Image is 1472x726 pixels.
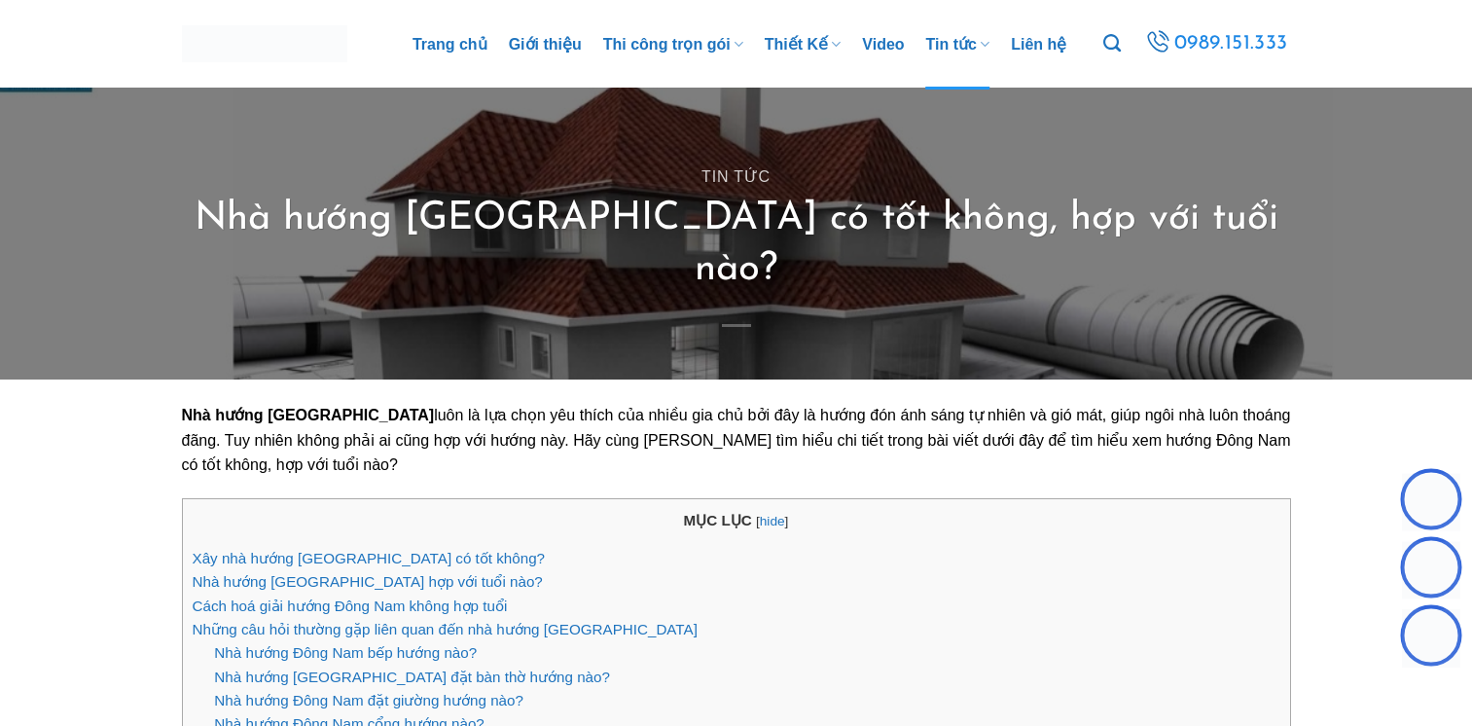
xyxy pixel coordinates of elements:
[760,514,785,528] a: hide
[1402,473,1460,531] img: Zalo
[193,550,546,566] a: Xây nhà hướng [GEOGRAPHIC_DATA] có tốt không?
[182,194,1291,295] h1: Nhà hướng [GEOGRAPHIC_DATA] có tốt không, hợp với tuổi nào?
[193,573,543,590] a: Nhà hướng [GEOGRAPHIC_DATA] hợp với tuổi nào?
[1103,23,1121,64] a: Tìm kiếm
[756,514,760,528] span: [
[193,621,698,637] a: Những câu hỏi thường gặp liên quan đến nhà hướng [GEOGRAPHIC_DATA]
[1402,541,1460,599] img: Facebook
[182,407,1291,473] span: luôn là lựa chọn yêu thích của nhiều gia chủ bởi đây là hướng đón ánh sáng tự nhiên và gió mát, g...
[1174,27,1288,60] span: 0989.151.333
[1402,609,1460,668] img: Phone
[214,669,610,685] a: Nhà hướng [GEOGRAPHIC_DATA] đặt bàn thờ hướng nào?
[701,168,771,185] a: Tin tức
[182,407,435,423] strong: Nhà hướng [GEOGRAPHIC_DATA]
[214,692,523,708] a: Nhà hướng Đông Nam đặt giường hướng nào?
[182,22,347,64] img: MasHome – Tổng Thầu Thiết Kế Và Xây Nhà Trọn Gói
[785,514,789,528] span: ]
[214,644,477,661] a: Nhà hướng Đông Nam bếp hướng nào?
[1141,26,1290,61] a: 0989.151.333
[193,598,508,614] a: Cách hoá giải hướng Đông Nam không hợp tuổi
[193,509,1280,532] p: MỤC LỤC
